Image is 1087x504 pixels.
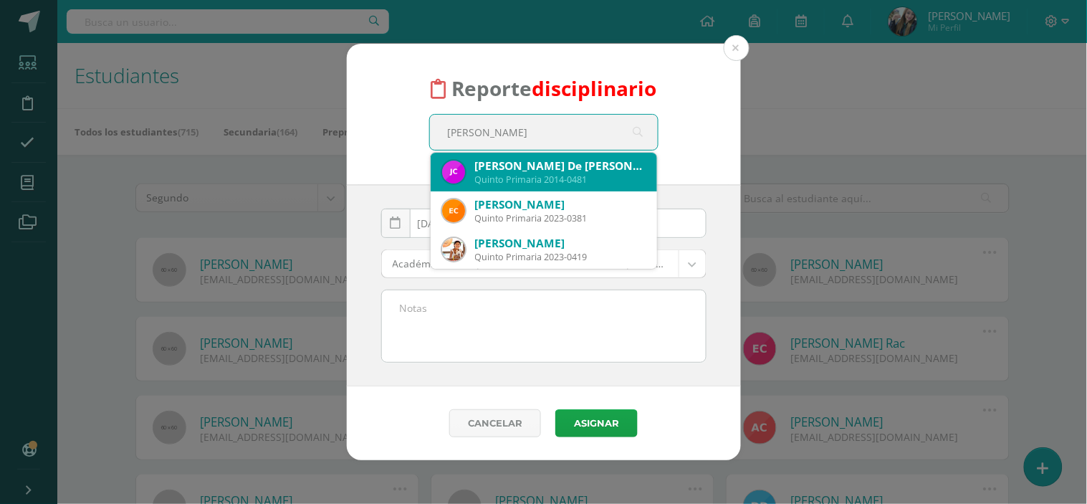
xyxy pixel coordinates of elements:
[442,238,465,261] img: 1655a09ff1fc1e1277c598fb7a3833f7.png
[532,75,656,103] font: disciplinario
[382,250,706,277] a: Académicas: Comportarse de forma anómala en pruebas o exámenes.
[442,161,465,184] img: 787afba6782dfb78965fc868f51759ca.png
[451,75,656,103] span: Reporte
[442,199,465,222] img: 754bbd49d87c7433c1a77f2fa9cd0af2.png
[430,115,658,150] input: Busca un estudiante aquí...
[475,251,646,263] div: Quinto Primaria 2023-0419
[555,409,638,437] button: Asignar
[724,35,750,61] button: Close (Esc)
[475,212,646,224] div: Quinto Primaria 2023-0381
[475,158,646,173] div: [PERSON_NAME] De [PERSON_NAME]
[449,409,541,437] a: Cancelar
[393,250,668,277] span: Académicas: Comportarse de forma anómala en pruebas o exámenes.
[475,236,646,251] div: [PERSON_NAME]
[475,197,646,212] div: [PERSON_NAME]
[475,173,646,186] div: Quinto Primaria 2014-0481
